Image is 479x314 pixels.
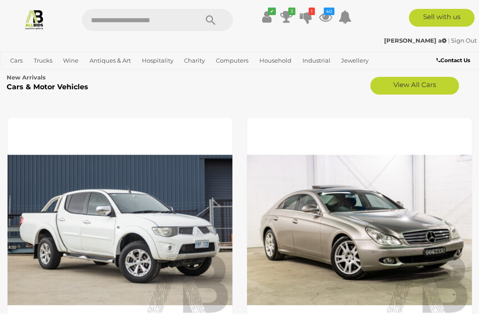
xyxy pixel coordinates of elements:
[448,37,450,44] span: |
[409,9,475,27] a: Sell with us
[268,8,276,15] i: ✔
[63,68,133,83] a: [GEOGRAPHIC_DATA]
[181,53,208,68] a: Charity
[35,68,60,83] a: Sports
[436,57,470,64] b: Contact Us
[59,53,82,68] a: Wine
[370,77,459,95] a: View All Cars
[212,53,252,68] a: Computers
[24,9,45,30] img: Allbids.com.au
[280,9,293,25] a: 3
[436,56,472,65] a: Contact Us
[7,68,31,83] a: Office
[188,9,233,31] button: Search
[299,9,313,25] a: 1
[451,37,477,44] a: Sign Out
[30,53,56,68] a: Trucks
[384,37,447,44] strong: [PERSON_NAME] a
[288,8,295,15] i: 3
[319,9,332,25] a: 40
[338,53,372,68] a: Jewellery
[299,53,334,68] a: Industrial
[7,53,26,68] a: Cars
[324,8,334,15] i: 40
[138,53,177,68] a: Hospitality
[260,9,274,25] a: ✔
[384,37,448,44] a: [PERSON_NAME] a
[309,8,315,15] i: 1
[7,74,46,81] b: New Arrivals
[7,83,88,91] b: Cars & Motor Vehicles
[86,53,134,68] a: Antiques & Art
[256,53,295,68] a: Household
